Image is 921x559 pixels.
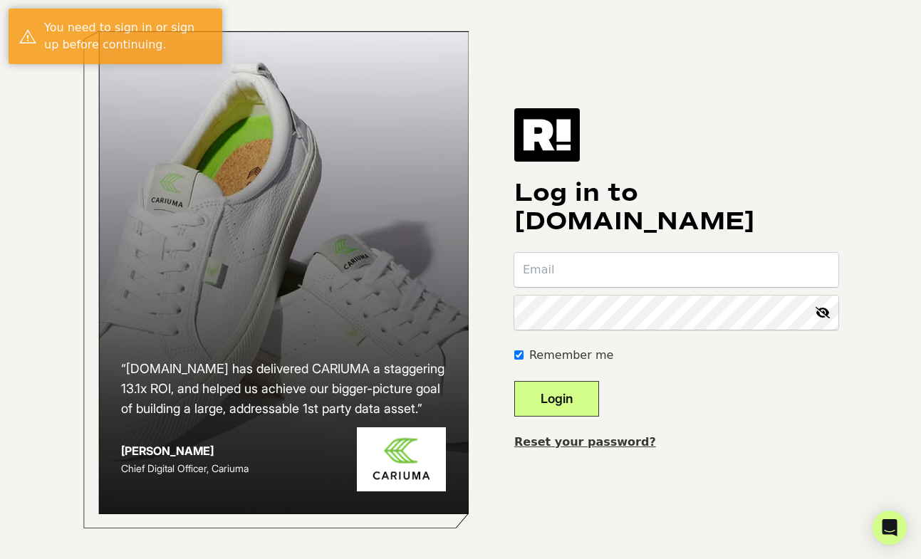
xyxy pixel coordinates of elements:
[514,381,599,417] button: Login
[121,462,249,474] span: Chief Digital Officer, Cariuma
[121,359,446,419] h2: “[DOMAIN_NAME] has delivered CARIUMA a staggering 13.1x ROI, and helped us achieve our bigger-pic...
[121,444,214,458] strong: [PERSON_NAME]
[873,511,907,545] div: Open Intercom Messenger
[514,108,580,161] img: Retention.com
[529,347,613,364] label: Remember me
[514,435,656,449] a: Reset your password?
[514,179,838,236] h1: Log in to [DOMAIN_NAME]
[514,253,838,287] input: Email
[44,19,212,53] div: You need to sign in or sign up before continuing.
[357,427,446,492] img: Cariuma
